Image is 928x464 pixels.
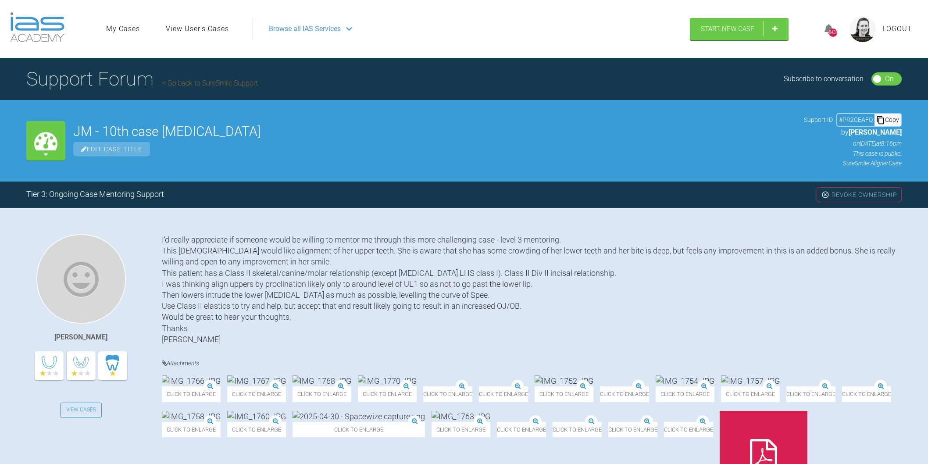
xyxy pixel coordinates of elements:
[26,64,258,94] h1: Support Forum
[162,358,902,369] h4: Attachments
[804,127,902,138] p: by
[535,375,593,386] img: IMG_1752.JPG
[829,29,837,37] div: 8431
[162,234,902,345] div: I'd really appreciate if someone would be willing to mentor me through this more challenging case...
[608,422,657,437] span: Click to enlarge
[664,422,713,437] span: Click to enlarge
[36,234,126,324] img: Cathryn Sherlock
[432,422,490,437] span: Click to enlarge
[786,386,835,402] span: Click to enlarge
[690,18,789,40] a: Start New Case
[804,115,833,125] span: Support ID
[821,191,829,199] img: close.456c75e0.svg
[885,73,894,85] div: On
[26,188,164,201] div: Tier 3: Ongoing Case Mentoring Support
[849,128,902,136] span: [PERSON_NAME]
[837,115,874,125] div: # PR2CEAFQ
[162,79,258,87] a: Go back to SureSmile Support
[269,23,341,35] span: Browse all IAS Services
[162,375,221,386] img: IMG_1766.JPG
[721,375,780,386] img: IMG_1757.JPG
[804,139,902,148] p: on [DATE] at 8:16pm
[227,422,286,437] span: Click to enlarge
[701,25,754,33] span: Start New Case
[162,386,221,402] span: Click to enlarge
[166,23,229,35] a: View User's Cases
[73,142,150,157] span: Edit Case Title
[883,23,912,35] a: Logout
[432,411,490,422] img: IMG_1763.JPG
[293,422,425,437] span: Click to enlarge
[656,375,714,386] img: IMG_1754.JPG
[849,16,876,42] img: profile.png
[54,332,107,343] div: [PERSON_NAME]
[162,411,221,422] img: IMG_1758.JPG
[784,73,864,85] div: Subscribe to conversation
[842,386,891,402] span: Click to enlarge
[553,422,602,437] span: Click to enlarge
[721,386,780,402] span: Click to enlarge
[479,386,528,402] span: Click to enlarge
[10,12,64,42] img: logo-light.3e3ef733.png
[293,411,425,422] img: 2025-04-30 - Spacewize capture.png
[423,386,472,402] span: Click to enlarge
[162,422,221,437] span: Click to enlarge
[656,386,714,402] span: Click to enlarge
[535,386,593,402] span: Click to enlarge
[600,386,649,402] span: Click to enlarge
[293,375,351,386] img: IMG_1768.JPG
[874,114,901,125] div: Copy
[358,375,417,386] img: IMG_1770.JPG
[73,125,796,138] h2: JM - 10th case [MEDICAL_DATA]
[358,386,417,402] span: Click to enlarge
[804,158,902,168] p: SureSmile Aligner Case
[804,149,902,158] p: This case is public.
[293,386,351,402] span: Click to enlarge
[227,411,286,422] img: IMG_1760.JPG
[227,386,286,402] span: Click to enlarge
[227,375,286,386] img: IMG_1767.JPG
[817,187,902,202] div: Revoke Ownership
[106,23,140,35] a: My Cases
[60,403,102,418] a: View Cases
[497,422,546,437] span: Click to enlarge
